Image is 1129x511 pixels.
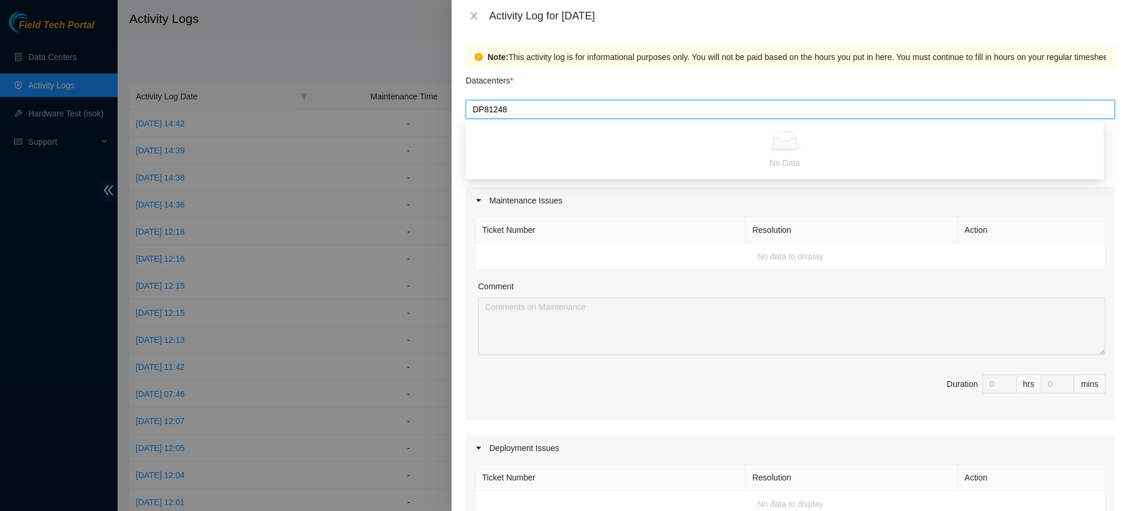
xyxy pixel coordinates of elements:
div: Maintenance Issues [466,187,1115,214]
p: Datacenters [466,68,513,87]
button: Close [466,11,482,22]
textarea: Comment [478,298,1105,355]
th: Resolution [746,217,958,243]
th: Action [958,465,1105,491]
th: Action [958,217,1105,243]
th: Resolution [746,465,958,491]
span: caret-right [475,197,482,204]
span: exclamation-circle [475,53,483,61]
div: Duration [947,378,978,390]
span: close [469,11,479,21]
div: hrs [1017,375,1041,393]
span: caret-right [475,445,482,452]
div: No Data [473,156,1097,169]
div: mins [1074,375,1105,393]
div: Deployment Issues [466,435,1115,462]
div: Activity Log for [DATE] [489,9,1115,22]
th: Ticket Number [476,465,746,491]
strong: Note: [487,51,509,64]
td: No data to display [476,243,1105,270]
th: Ticket Number [476,217,746,243]
label: Comment [478,280,514,293]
